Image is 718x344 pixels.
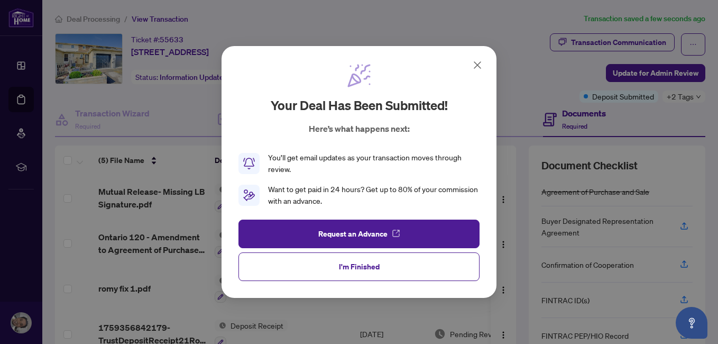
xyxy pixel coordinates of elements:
button: I'm Finished [238,252,480,281]
p: Here’s what happens next: [309,122,410,135]
span: Request an Advance [318,225,388,242]
span: I'm Finished [339,258,380,275]
h2: Your deal has been submitted! [271,97,448,114]
button: Request an Advance [238,220,480,248]
div: You’ll get email updates as your transaction moves through review. [268,152,480,175]
div: Want to get paid in 24 hours? Get up to 80% of your commission with an advance. [268,184,480,207]
button: Open asap [676,307,707,339]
